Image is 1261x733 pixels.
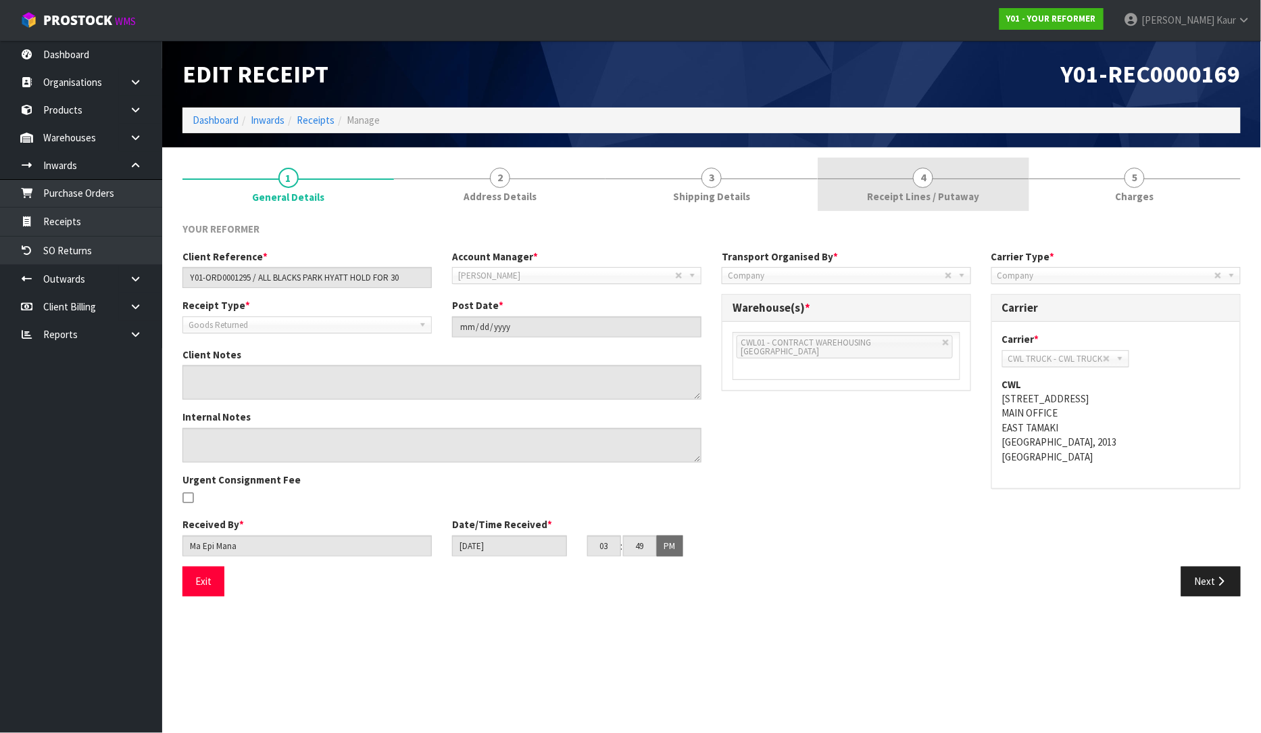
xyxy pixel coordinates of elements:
[182,567,224,596] button: Exit
[251,114,285,126] a: Inwards
[452,536,567,557] input: Date/Time received
[997,268,1214,284] span: Company
[182,410,251,424] label: Internal Notes
[733,302,960,314] h3: Warehouse(s)
[1061,59,1241,89] span: Y01-REC0000169
[182,212,1241,607] span: General Details
[657,536,683,557] button: PM
[867,189,979,204] span: Receipt Lines / Putaway
[701,168,722,188] span: 3
[182,250,268,264] label: Client Reference
[1002,332,1039,346] label: Carrier
[587,536,621,557] input: HH
[728,268,945,284] span: Company
[1007,13,1096,24] strong: Y01 - YOUR REFORMER
[741,337,871,357] span: CWL01 - CONTRACT WAREHOUSING [GEOGRAPHIC_DATA]
[182,348,241,362] label: Client Notes
[182,473,301,487] label: Urgent Consignment Fee
[278,168,299,188] span: 1
[623,536,657,557] input: MM
[1141,14,1214,26] span: [PERSON_NAME]
[621,536,623,557] td: :
[913,168,933,188] span: 4
[458,268,675,284] span: [PERSON_NAME]
[182,59,328,89] span: Edit Receipt
[464,189,537,204] span: Address Details
[991,250,1055,264] label: Carrier Type
[1116,189,1154,204] span: Charges
[452,517,552,531] label: Date/Time Received
[347,114,380,126] span: Manage
[999,8,1104,30] a: Y01 - YOUR REFORMER
[1002,377,1230,465] address: [STREET_ADDRESS] MAIN OFFICE EAST TAMAKI [GEOGRAPHIC_DATA], 2013 [GEOGRAPHIC_DATA]
[193,114,239,126] a: Dashboard
[1216,14,1236,26] span: Kaur
[182,298,250,312] label: Receipt Type
[189,317,414,333] span: Goods Returned
[722,250,838,264] label: Transport Organised By
[43,11,112,29] span: ProStock
[297,114,335,126] a: Receipts
[1124,168,1145,188] span: 5
[115,15,136,28] small: WMS
[673,189,750,204] span: Shipping Details
[1002,378,1022,391] strong: CWL
[1002,302,1230,314] h3: Carrier
[1181,567,1241,596] button: Next
[252,190,324,204] span: General Details
[182,267,432,288] input: Client Reference
[1008,351,1103,367] span: CWL TRUCK - CWL TRUCK
[182,222,259,235] span: YOUR REFORMER
[20,11,37,28] img: cube-alt.png
[182,517,244,531] label: Received By
[452,250,538,264] label: Account Manager
[490,168,510,188] span: 2
[452,298,503,312] label: Post Date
